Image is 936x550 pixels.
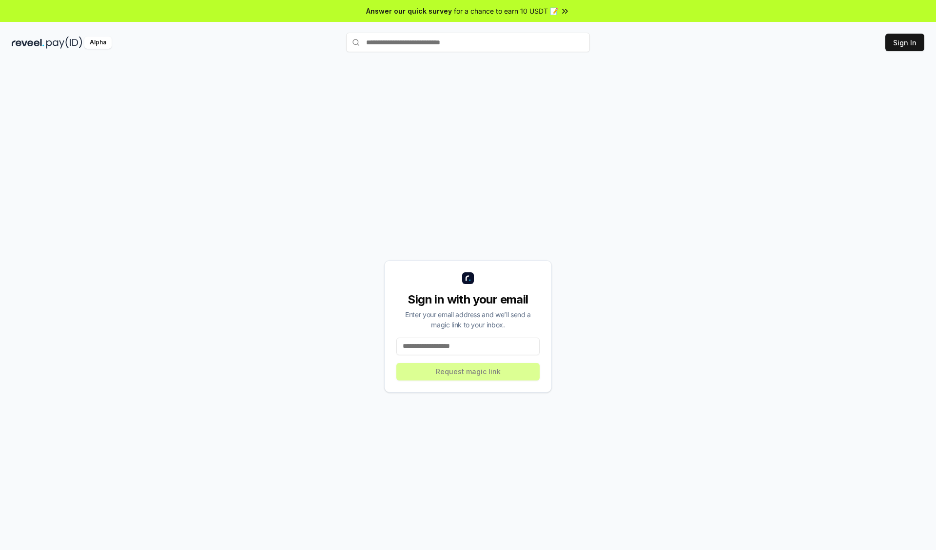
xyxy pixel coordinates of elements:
img: pay_id [46,37,82,49]
div: Alpha [84,37,112,49]
img: reveel_dark [12,37,44,49]
img: logo_small [462,272,474,284]
div: Sign in with your email [396,292,540,307]
span: Answer our quick survey [366,6,452,16]
button: Sign In [885,34,924,51]
span: for a chance to earn 10 USDT 📝 [454,6,558,16]
div: Enter your email address and we’ll send a magic link to your inbox. [396,309,540,330]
